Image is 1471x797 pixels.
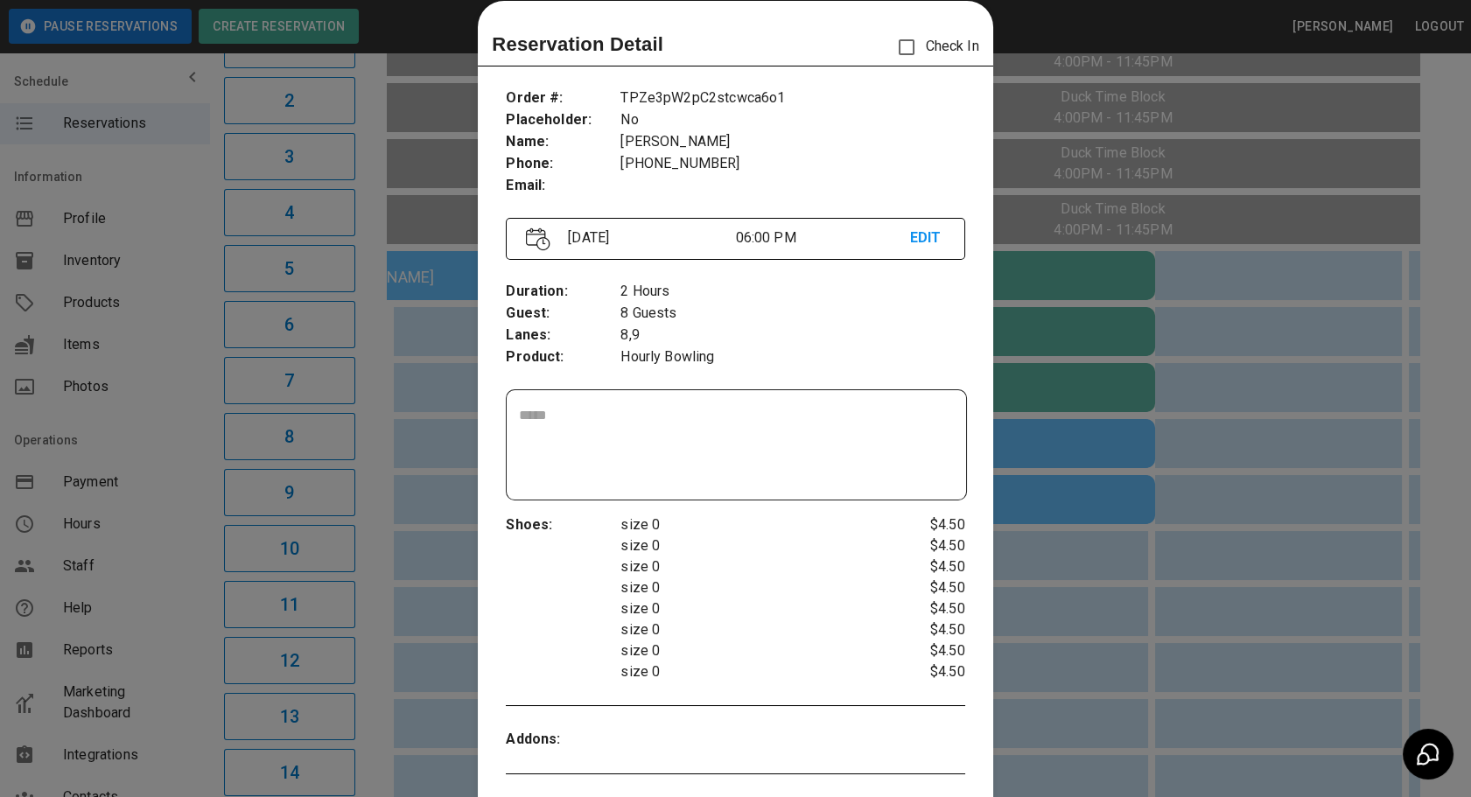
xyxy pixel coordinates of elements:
p: 8 Guests [620,303,964,325]
p: [PERSON_NAME] [620,131,964,153]
p: Phone : [506,153,620,175]
p: Placeholder : [506,109,620,131]
p: size 0 [620,556,888,577]
p: size 0 [620,661,888,682]
p: size 0 [620,577,888,598]
p: $4.50 [888,556,964,577]
p: size 0 [620,514,888,535]
p: Product : [506,346,620,368]
p: Lanes : [506,325,620,346]
p: size 0 [620,640,888,661]
p: Hourly Bowling [620,346,964,368]
p: [PHONE_NUMBER] [620,153,964,175]
p: $4.50 [888,661,964,682]
p: $4.50 [888,514,964,535]
p: TPZe3pW2pC2stcwca6o1 [620,87,964,109]
p: No [620,109,964,131]
p: Check In [888,29,978,66]
p: size 0 [620,598,888,619]
p: EDIT [910,227,945,249]
p: $4.50 [888,640,964,661]
p: Shoes : [506,514,620,536]
p: Name : [506,131,620,153]
p: size 0 [620,619,888,640]
p: Order # : [506,87,620,109]
p: Addons : [506,729,620,751]
p: Guest : [506,303,620,325]
p: Duration : [506,281,620,303]
p: 8,9 [620,325,964,346]
p: 06:00 PM [735,227,909,248]
p: $4.50 [888,598,964,619]
p: [DATE] [561,227,735,248]
p: $4.50 [888,535,964,556]
img: Vector [526,227,550,251]
p: $4.50 [888,619,964,640]
p: $4.50 [888,577,964,598]
p: size 0 [620,535,888,556]
p: Email : [506,175,620,197]
p: Reservation Detail [492,30,663,59]
p: 2 Hours [620,281,964,303]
